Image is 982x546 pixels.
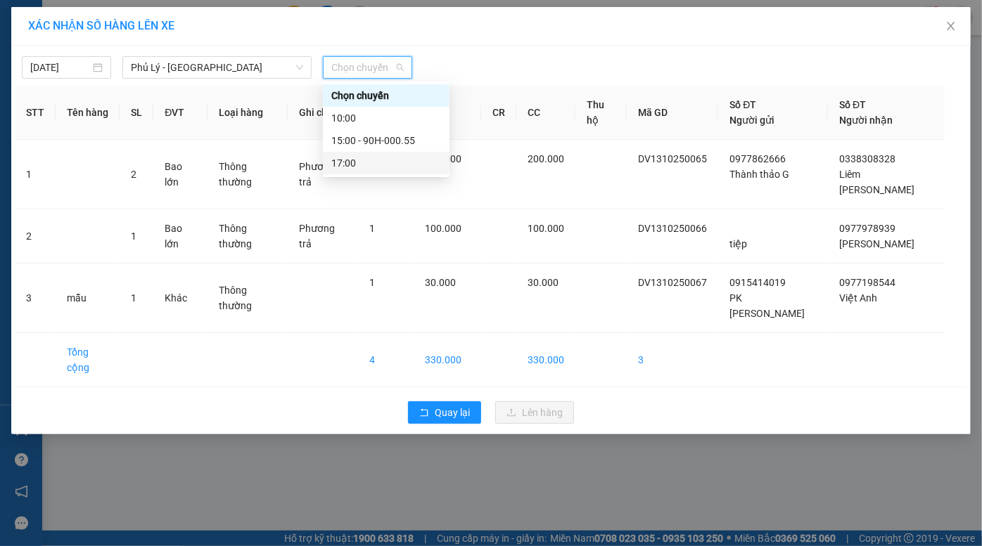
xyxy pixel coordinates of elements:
[638,153,707,164] span: DV1310250065
[56,86,120,140] th: Tên hàng
[839,223,895,234] span: 0977978939
[331,57,404,78] span: Chọn chuyến
[131,57,304,78] span: Phủ Lý - Hà Nội
[495,401,574,424] button: uploadLên hàng
[15,209,56,264] td: 2
[729,277,786,288] span: 0915414019
[839,277,895,288] span: 0977198544
[208,86,288,140] th: Loại hàng
[528,223,564,234] span: 100.000
[516,86,575,140] th: CC
[30,60,90,75] input: 13/10/2025
[131,292,136,304] span: 1
[839,153,895,164] span: 0338308328
[331,133,441,148] div: 15:00 - 90H-000.55
[28,19,174,32] span: XÁC NHẬN SỐ HÀNG LÊN XE
[56,264,120,333] td: mẫu
[425,223,461,234] span: 100.000
[369,277,375,288] span: 1
[153,264,208,333] td: Khác
[288,86,358,140] th: Ghi chú
[56,333,120,387] td: Tổng cộng
[15,86,56,140] th: STT
[516,333,575,387] td: 330.000
[839,169,914,195] span: Liêm [PERSON_NAME]
[15,140,56,209] td: 1
[729,238,747,249] span: tiệp
[408,401,481,424] button: rollbackQuay lại
[839,238,914,249] span: [PERSON_NAME]
[638,277,707,288] span: DV1310250067
[358,333,414,387] td: 4
[208,140,288,209] td: Thông thường
[419,408,429,419] span: rollback
[638,223,707,234] span: DV1310250066
[729,169,789,180] span: Thành thảo G
[295,63,304,72] span: down
[131,230,136,242] span: 1
[839,99,866,110] span: Số ĐT
[931,7,971,46] button: Close
[15,264,56,333] td: 3
[839,292,877,304] span: Việt Anh
[331,155,441,171] div: 17:00
[627,86,718,140] th: Mã GD
[627,333,718,387] td: 3
[425,277,456,288] span: 30.000
[120,86,153,140] th: SL
[208,209,288,264] td: Thông thường
[153,209,208,264] td: Bao lớn
[729,99,756,110] span: Số ĐT
[729,292,805,319] span: PK [PERSON_NAME]
[945,20,957,32] span: close
[575,86,627,140] th: Thu hộ
[369,223,375,234] span: 1
[153,140,208,209] td: Bao lớn
[331,110,441,126] div: 10:00
[331,88,441,103] div: Chọn chuyến
[153,86,208,140] th: ĐVT
[528,153,564,164] span: 200.000
[299,223,335,249] span: Phương trả
[729,153,786,164] span: 0977862666
[414,333,481,387] td: 330.000
[435,405,470,420] span: Quay lại
[481,86,516,140] th: CR
[729,115,774,126] span: Người gửi
[131,169,136,180] span: 2
[299,161,335,188] span: Phương trả
[839,115,893,126] span: Người nhận
[208,264,288,333] td: Thông thường
[323,84,449,107] div: Chọn chuyến
[528,277,559,288] span: 30.000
